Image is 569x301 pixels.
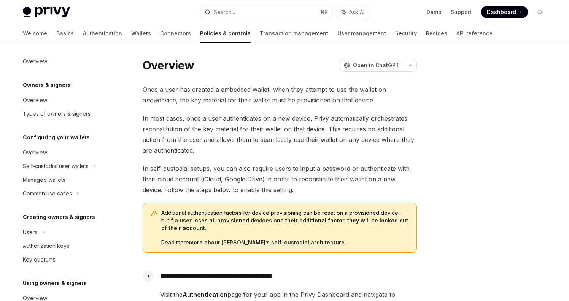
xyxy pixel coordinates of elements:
div: Overview [23,57,47,66]
span: Open in ChatGPT [353,61,399,69]
div: Authorization keys [23,241,69,251]
a: API reference [456,24,493,43]
a: Dashboard [481,6,528,18]
div: Types of owners & signers [23,109,91,118]
h1: Overview [143,58,194,72]
h5: Using owners & signers [23,279,87,288]
a: Overview [17,93,114,107]
a: Overview [17,146,114,159]
span: ⌘ K [320,9,328,15]
a: Demo [426,8,442,16]
span: Dashboard [487,8,516,16]
div: Search... [214,8,235,17]
span: Read more . [161,239,409,246]
span: Once a user has created a embedded wallet, when they attempt to use the wallet on a device, the k... [143,84,417,106]
strong: if a user loses all provisioned devices and their additional factor, they will be locked out of t... [161,217,408,231]
strong: Authentication [183,291,227,298]
div: Common use cases [23,189,72,198]
a: Welcome [23,24,47,43]
a: Key quorums [17,253,114,266]
h5: Creating owners & signers [23,213,95,222]
div: Managed wallets [23,175,65,184]
a: Authorization keys [17,239,114,253]
div: Overview [23,96,47,105]
a: Authentication [83,24,122,43]
div: Overview [23,148,47,157]
a: Recipes [426,24,447,43]
div: Key quorums [23,255,56,264]
span: In self-custodial setups, you can also require users to input a password or authenticate with the... [143,163,417,195]
em: new [146,96,158,104]
svg: Warning [151,210,158,217]
a: Policies & controls [200,24,251,43]
a: Security [395,24,417,43]
a: Managed wallets [17,173,114,187]
span: Additional authentication factors for device provisioning can be reset on a provisioned device, but [161,209,409,232]
span: Ask AI [349,8,364,16]
div: Users [23,228,37,237]
button: Ask AI [336,5,370,19]
a: User management [337,24,386,43]
a: Connectors [160,24,191,43]
h5: Owners & signers [23,80,71,90]
span: In most cases, once a user authenticates on a new device, Privy automatically orchestrates recons... [143,113,417,156]
a: Basics [56,24,74,43]
a: Support [451,8,472,16]
img: light logo [23,7,70,17]
a: Types of owners & signers [17,107,114,121]
a: Overview [17,55,114,68]
a: Transaction management [260,24,328,43]
div: Self-custodial user wallets [23,162,89,171]
a: Wallets [131,24,151,43]
a: more about [PERSON_NAME]’s self-custodial architecture [189,239,345,246]
button: Toggle dark mode [534,6,546,18]
button: Open in ChatGPT [339,59,404,72]
h5: Configuring your wallets [23,133,90,142]
button: Search...⌘K [199,5,332,19]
